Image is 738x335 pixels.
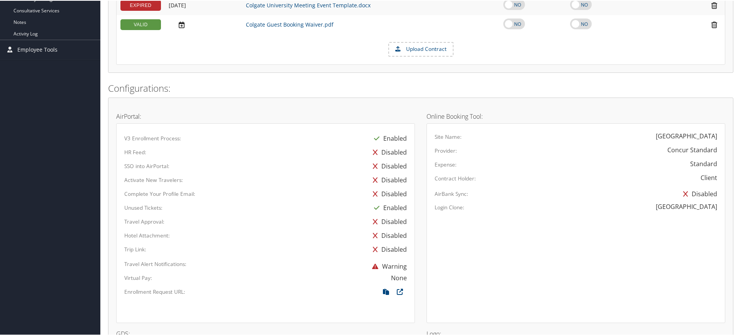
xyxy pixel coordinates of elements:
a: Colgate Guest Booking Waiver.pdf [246,20,333,27]
label: Upload Contract [389,42,453,55]
div: Disabled [369,158,407,172]
div: VALID [120,19,161,29]
div: Standard [690,158,717,168]
div: None [391,273,407,282]
h4: Online Booking Tool: [427,113,725,119]
label: AirBank Sync: [435,189,468,197]
div: [GEOGRAPHIC_DATA] [656,131,717,140]
h2: Configurations: [108,81,733,94]
div: Disabled [369,228,407,242]
label: Travel Alert Notifications: [124,259,186,267]
label: Virtual Pay: [124,273,152,281]
div: Disabled [369,186,407,200]
div: Disabled [369,242,407,256]
span: [DATE] [169,1,186,8]
label: HR Feed: [124,148,146,155]
label: Travel Approval: [124,217,164,225]
div: [GEOGRAPHIC_DATA] [656,201,717,210]
span: Employee Tools [17,39,58,59]
div: Add/Edit Date [169,20,238,28]
span: Warning [368,261,407,270]
label: Enrollment Request URL: [124,287,185,295]
label: V3 Enrollment Process: [124,134,181,141]
div: Disabled [369,145,407,158]
label: Hotel Attachment: [124,231,170,239]
label: SSO into AirPortal: [124,162,169,169]
label: Login Clone: [435,203,464,210]
a: Colgate University Meeting Event Template.docx [246,1,371,8]
div: Enabled [370,131,407,145]
label: Site Name: [435,132,462,140]
label: Trip Link: [124,245,146,253]
label: Expense: [435,160,457,168]
i: Remove Contract [708,20,721,28]
div: Add/Edit Date [169,1,238,8]
div: Disabled [369,172,407,186]
div: Client [701,172,717,182]
label: Unused Tickets: [124,203,162,211]
div: Disabled [369,214,407,228]
label: Complete Your Profile Email: [124,189,195,197]
i: Remove Contract [708,1,721,9]
div: Disabled [679,186,717,200]
label: Activate New Travelers: [124,175,183,183]
label: Provider: [435,146,457,154]
div: Enabled [370,200,407,214]
div: Concur Standard [667,145,717,154]
label: Contract Holder: [435,174,476,182]
h4: AirPortal: [116,113,415,119]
